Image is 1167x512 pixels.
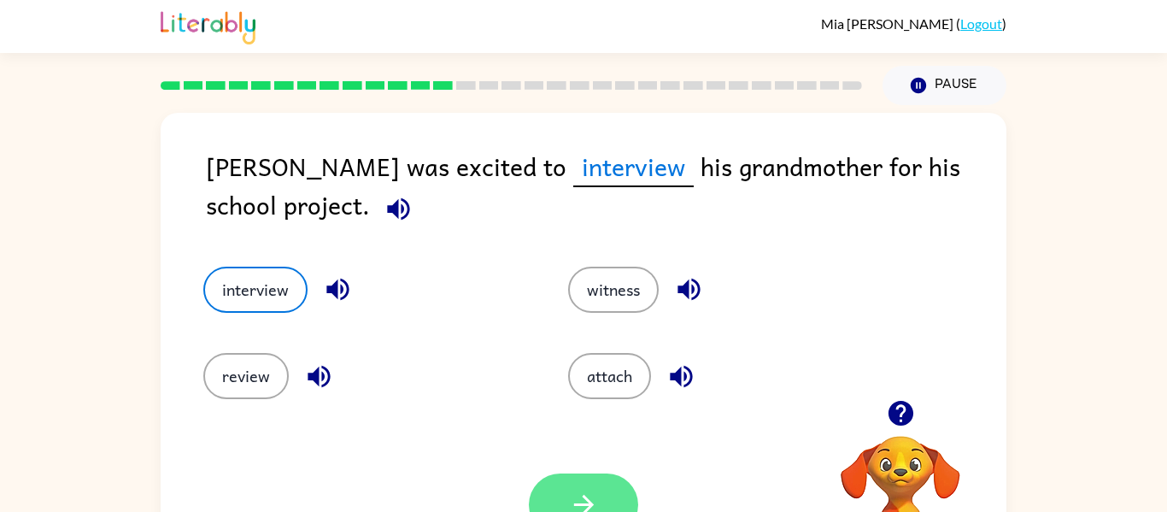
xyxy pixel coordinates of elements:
[206,147,1006,232] div: [PERSON_NAME] was excited to his grandmother for his school project.
[568,267,659,313] button: witness
[883,66,1006,105] button: Pause
[203,353,289,399] button: review
[960,15,1002,32] a: Logout
[573,147,694,187] span: interview
[161,7,255,44] img: Literably
[821,15,1006,32] div: ( )
[568,353,651,399] button: attach
[203,267,308,313] button: interview
[821,15,956,32] span: Mia [PERSON_NAME]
